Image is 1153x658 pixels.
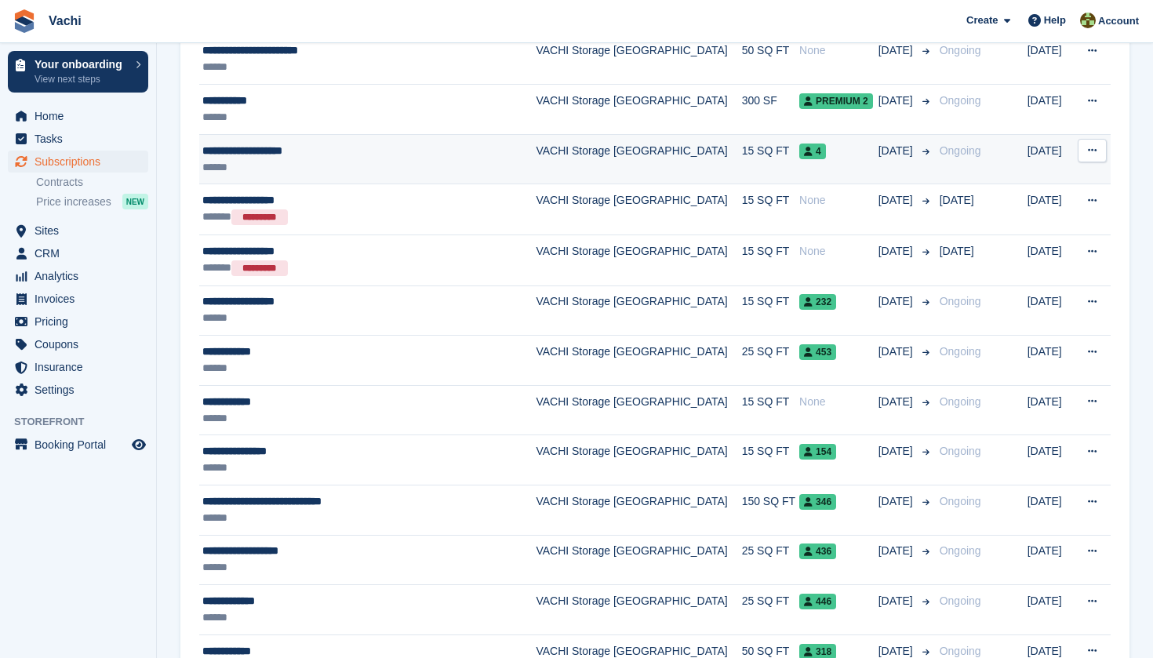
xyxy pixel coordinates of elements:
td: 15 SQ FT [742,285,799,336]
span: premium 2 [799,93,873,109]
td: 25 SQ FT [742,535,799,585]
span: Booking Portal [35,434,129,456]
td: 15 SQ FT [742,235,799,286]
td: 15 SQ FT [742,435,799,485]
a: menu [8,333,148,355]
a: menu [8,356,148,378]
span: 4 [799,144,826,159]
span: CRM [35,242,129,264]
span: Ongoing [940,645,981,657]
span: Create [966,13,998,28]
td: VACHI Storage [GEOGRAPHIC_DATA] [536,134,741,184]
span: Storefront [14,414,156,430]
span: Price increases [36,194,111,209]
span: Ongoing [940,144,981,157]
a: menu [8,128,148,150]
span: Settings [35,379,129,401]
span: 453 [799,344,836,360]
span: [DATE] [878,243,916,260]
span: Invoices [35,288,129,310]
td: VACHI Storage [GEOGRAPHIC_DATA] [536,184,741,235]
td: [DATE] [1028,485,1075,536]
a: menu [8,288,148,310]
a: menu [8,242,148,264]
td: VACHI Storage [GEOGRAPHIC_DATA] [536,336,741,386]
span: Ongoing [940,295,981,307]
td: VACHI Storage [GEOGRAPHIC_DATA] [536,235,741,286]
div: None [799,243,878,260]
div: None [799,42,878,59]
span: Account [1098,13,1139,29]
span: [DATE] [940,245,974,257]
a: Contracts [36,175,148,190]
td: 25 SQ FT [742,336,799,386]
span: Ongoing [940,44,981,56]
td: [DATE] [1028,35,1075,85]
span: Home [35,105,129,127]
td: 300 SF [742,85,799,135]
td: VACHI Storage [GEOGRAPHIC_DATA] [536,535,741,585]
td: 150 SQ FT [742,485,799,536]
span: Insurance [35,356,129,378]
a: menu [8,434,148,456]
td: [DATE] [1028,184,1075,235]
td: [DATE] [1028,235,1075,286]
a: menu [8,220,148,242]
td: [DATE] [1028,336,1075,386]
a: menu [8,379,148,401]
span: [DATE] [878,593,916,609]
span: 446 [799,594,836,609]
span: 436 [799,543,836,559]
a: Vachi [42,8,88,34]
span: Ongoing [940,544,981,557]
span: [DATE] [878,493,916,510]
td: VACHI Storage [GEOGRAPHIC_DATA] [536,585,741,635]
div: NEW [122,194,148,209]
span: Ongoing [940,495,981,507]
span: [DATE] [878,42,916,59]
td: 15 SQ FT [742,385,799,435]
span: [DATE] [878,93,916,109]
span: Sites [35,220,129,242]
span: 154 [799,444,836,460]
span: 232 [799,294,836,310]
span: Help [1044,13,1066,28]
img: stora-icon-8386f47178a22dfd0bd8f6a31ec36ba5ce8667c1dd55bd0f319d3a0aa187defe.svg [13,9,36,33]
a: menu [8,151,148,173]
span: Ongoing [940,445,981,457]
span: Ongoing [940,94,981,107]
a: Price increases NEW [36,193,148,210]
div: None [799,192,878,209]
p: View next steps [35,72,128,86]
a: menu [8,105,148,127]
td: 15 SQ FT [742,184,799,235]
span: Coupons [35,333,129,355]
td: 15 SQ FT [742,134,799,184]
span: Ongoing [940,345,981,358]
a: menu [8,311,148,333]
span: [DATE] [878,344,916,360]
span: [DATE] [878,443,916,460]
img: Anete Gre [1080,13,1096,28]
span: [DATE] [878,143,916,159]
span: Tasks [35,128,129,150]
span: [DATE] [878,293,916,310]
span: Analytics [35,265,129,287]
td: [DATE] [1028,385,1075,435]
td: [DATE] [1028,285,1075,336]
span: [DATE] [878,543,916,559]
a: Your onboarding View next steps [8,51,148,93]
td: VACHI Storage [GEOGRAPHIC_DATA] [536,35,741,85]
div: None [799,394,878,410]
td: 25 SQ FT [742,585,799,635]
a: menu [8,265,148,287]
td: 50 SQ FT [742,35,799,85]
td: VACHI Storage [GEOGRAPHIC_DATA] [536,385,741,435]
span: Ongoing [940,395,981,408]
p: Your onboarding [35,59,128,70]
td: [DATE] [1028,535,1075,585]
td: [DATE] [1028,435,1075,485]
span: Pricing [35,311,129,333]
span: [DATE] [940,194,974,206]
td: [DATE] [1028,134,1075,184]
